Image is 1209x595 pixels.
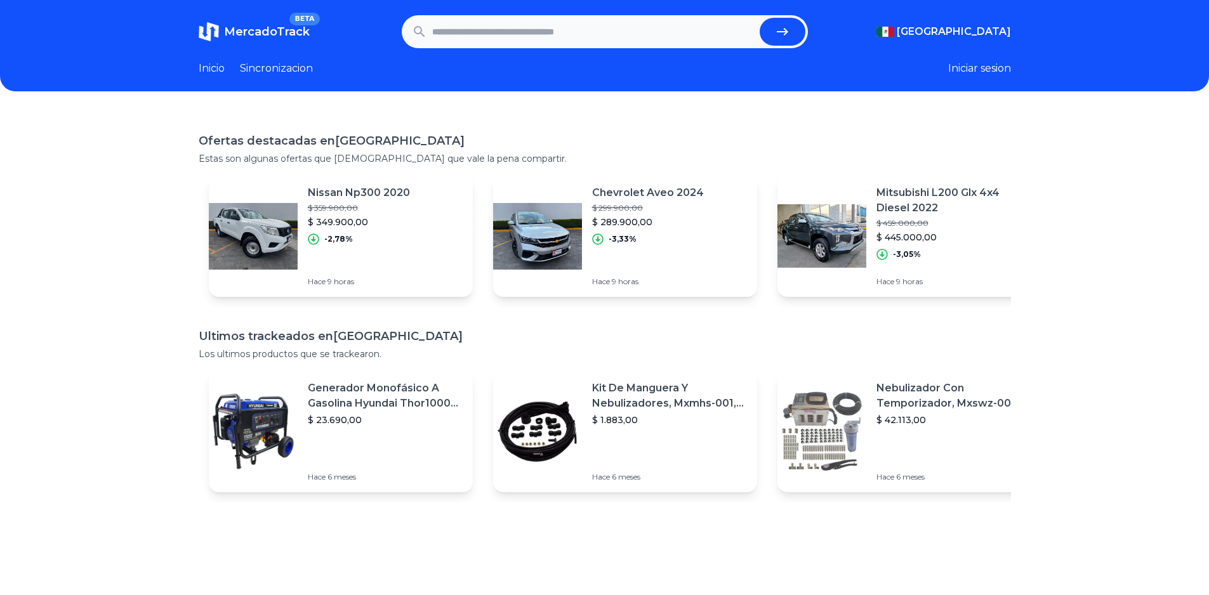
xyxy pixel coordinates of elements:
[876,277,1031,287] p: Hace 9 horas
[493,387,582,476] img: Featured image
[876,231,1031,244] p: $ 445.000,00
[592,277,704,287] p: Hace 9 horas
[224,25,310,39] span: MercadoTrack
[308,185,410,200] p: Nissan Np300 2020
[592,414,747,426] p: $ 1.883,00
[777,387,866,476] img: Featured image
[876,218,1031,228] p: $ 459.000,00
[777,370,1041,492] a: Featured imageNebulizador Con Temporizador, Mxswz-009, 50m, 40 Boquillas$ 42.113,00Hace 6 meses
[308,203,410,213] p: $ 359.900,00
[592,203,704,213] p: $ 299.900,00
[876,185,1031,216] p: Mitsubishi L200 Glx 4x4 Diesel 2022
[308,277,410,287] p: Hace 9 horas
[199,132,1011,150] h1: Ofertas destacadas en [GEOGRAPHIC_DATA]
[199,61,225,76] a: Inicio
[876,414,1031,426] p: $ 42.113,00
[592,472,747,482] p: Hace 6 meses
[209,387,298,476] img: Featured image
[209,370,473,492] a: Featured imageGenerador Monofásico A Gasolina Hyundai Thor10000 P 11.5 Kw$ 23.690,00Hace 6 meses
[893,249,921,259] p: -3,05%
[493,175,757,297] a: Featured imageChevrolet Aveo 2024$ 299.900,00$ 289.900,00-3,33%Hace 9 horas
[777,192,866,280] img: Featured image
[948,61,1011,76] button: Iniciar sesion
[493,192,582,280] img: Featured image
[240,61,313,76] a: Sincronizacion
[308,216,410,228] p: $ 349.900,00
[209,192,298,280] img: Featured image
[308,472,463,482] p: Hace 6 meses
[199,152,1011,165] p: Estas son algunas ofertas que [DEMOGRAPHIC_DATA] que vale la pena compartir.
[199,22,219,42] img: MercadoTrack
[876,24,1011,39] button: [GEOGRAPHIC_DATA]
[876,381,1031,411] p: Nebulizador Con Temporizador, Mxswz-009, 50m, 40 Boquillas
[592,381,747,411] p: Kit De Manguera Y Nebulizadores, Mxmhs-001, 6m, 6 Tees, 8 Bo
[493,370,757,492] a: Featured imageKit De Manguera Y Nebulizadores, Mxmhs-001, 6m, 6 Tees, 8 Bo$ 1.883,00Hace 6 meses
[199,348,1011,360] p: Los ultimos productos que se trackearon.
[876,472,1031,482] p: Hace 6 meses
[289,13,319,25] span: BETA
[592,216,704,228] p: $ 289.900,00
[592,185,704,200] p: Chevrolet Aveo 2024
[308,381,463,411] p: Generador Monofásico A Gasolina Hyundai Thor10000 P 11.5 Kw
[876,27,894,37] img: Mexico
[209,175,473,297] a: Featured imageNissan Np300 2020$ 359.900,00$ 349.900,00-2,78%Hace 9 horas
[308,414,463,426] p: $ 23.690,00
[199,327,1011,345] h1: Ultimos trackeados en [GEOGRAPHIC_DATA]
[199,22,310,42] a: MercadoTrackBETA
[324,234,353,244] p: -2,78%
[777,175,1041,297] a: Featured imageMitsubishi L200 Glx 4x4 Diesel 2022$ 459.000,00$ 445.000,00-3,05%Hace 9 horas
[609,234,637,244] p: -3,33%
[897,24,1011,39] span: [GEOGRAPHIC_DATA]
